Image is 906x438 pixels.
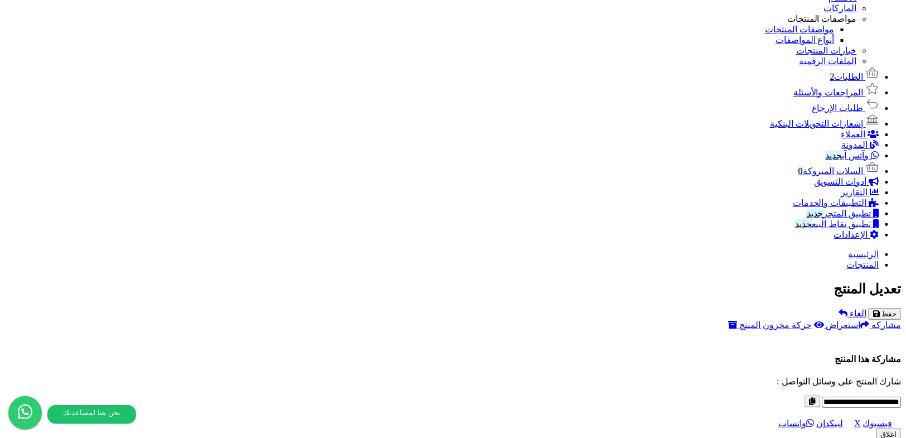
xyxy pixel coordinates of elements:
[793,198,879,208] a: التطبيقات والخدمات
[834,230,868,239] span: الإعدادات
[4,354,902,364] h4: مشاركة هذا المنتج
[778,418,814,428] a: واتساب
[816,418,852,428] a: لينكدإن
[869,308,902,320] button: حفظ
[765,25,835,34] a: مواصفات المنتجات
[798,166,879,176] a: السلات المتروكة0
[849,249,879,259] a: الرئيسية
[814,177,879,186] a: أدوات التسويق
[841,187,879,197] a: التقارير
[4,281,902,297] h2: تعديل المنتج
[850,309,866,318] span: الغاء
[834,230,879,239] a: الإعدادات
[812,103,879,113] a: طلبات الإرجاع
[841,187,868,197] span: التقارير
[839,309,866,318] a: الغاء
[882,310,897,318] span: حفظ
[872,320,902,330] span: مشاركه
[842,140,879,150] a: المدونة
[826,151,879,160] a: وآتس آبجديد
[841,129,879,139] a: العملاء
[830,72,835,81] span: 2
[795,219,871,229] span: تطبيق نقاط البيع
[807,209,823,218] span: جديد
[799,56,857,66] a: الملفات الرقمية
[739,320,812,330] span: حركة مخزون المنتج
[770,119,864,128] span: إشعارات التحويلات البنكية
[824,3,857,13] a: الماركات
[793,88,879,97] a: المراجعات والأسئلة
[795,219,812,229] span: جديد
[795,219,879,229] a: تطبيق نقاط البيعجديد
[776,35,835,45] a: أنواع المواصفات
[830,72,864,81] span: الطلبات
[863,418,902,428] a: فيسبوك
[814,177,867,186] span: أدوات التسويق
[787,14,857,23] a: مواصفات المنتجات
[826,320,861,330] span: استعراض
[841,129,866,139] span: العملاء
[826,151,869,160] span: وآتس آب
[812,103,864,113] span: طلبات الإرجاع
[796,46,857,55] a: خيارات المنتجات
[4,376,902,387] p: شارك المنتج على وسائل التواصل :
[847,260,879,269] a: المنتجات
[842,140,868,150] span: المدونة
[861,320,902,330] a: مشاركه
[793,88,864,97] span: المراجعات والأسئلة
[807,209,879,218] a: تطبيق المتجرجديد
[807,209,871,218] span: تطبيق المتجر
[830,72,879,81] a: الطلبات2
[798,166,864,176] span: السلات المتروكة
[814,320,861,330] a: استعراض
[770,119,879,128] a: إشعارات التحويلات البنكية
[793,198,867,208] span: التطبيقات والخدمات
[728,320,812,330] a: حركة مخزون المنتج
[826,151,842,160] span: جديد
[854,418,861,428] a: X
[798,166,803,176] span: 0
